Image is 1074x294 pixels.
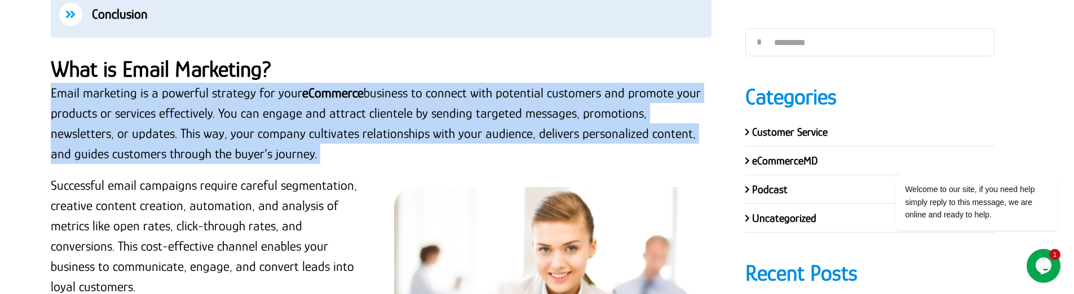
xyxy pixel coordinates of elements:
[752,183,788,195] a: Podcast
[745,28,995,56] input: Search...
[745,258,995,288] h4: Recent Posts
[51,56,272,82] strong: What is Email Marketing?
[745,82,995,112] h4: Categories
[752,212,816,224] a: Uncategorized
[752,126,828,138] a: Customer Service
[302,85,364,100] a: eCommerce
[745,28,774,56] input: Search
[51,83,711,164] p: Email marketing is a powerful strategy for your business to connect with potential customers and ...
[1027,249,1063,283] iframe: chat widget
[752,154,818,167] a: eCommerceMD
[92,6,148,21] a: Conclusion
[860,72,1063,243] iframe: chat widget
